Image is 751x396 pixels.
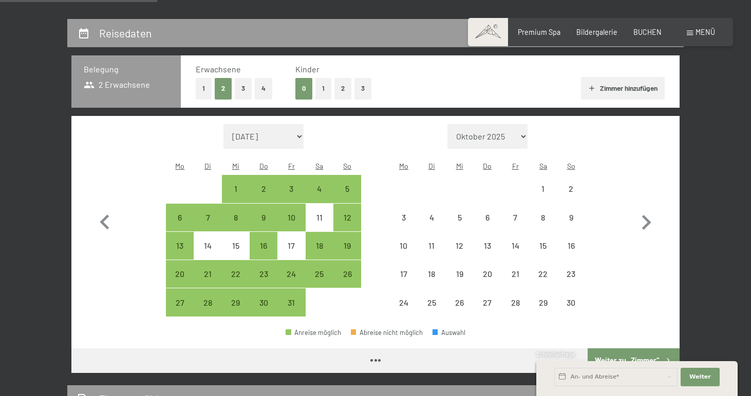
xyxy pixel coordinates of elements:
div: Anreise nicht möglich [445,260,473,288]
div: Wed Oct 22 2025 [222,260,250,288]
div: Fri Oct 10 2025 [277,204,305,231]
div: Sat Nov 22 2025 [529,260,557,288]
div: Wed Oct 08 2025 [222,204,250,231]
div: 5 [446,213,472,239]
div: Sun Oct 26 2025 [333,260,361,288]
div: Sat Nov 15 2025 [529,232,557,260]
abbr: Montag [175,162,184,170]
div: 21 [502,270,528,295]
div: Fri Oct 17 2025 [277,232,305,260]
div: Tue Nov 25 2025 [418,288,445,316]
div: Anreise möglich [222,288,250,316]
div: Fri Oct 24 2025 [277,260,305,288]
div: Thu Nov 06 2025 [474,204,501,231]
div: 28 [502,299,528,324]
div: Fri Nov 28 2025 [501,288,529,316]
div: 8 [223,213,249,239]
span: Bildergalerie [576,28,617,36]
div: 11 [307,213,332,239]
div: Anreise nicht möglich [557,260,585,288]
div: Tue Nov 18 2025 [418,260,445,288]
div: Wed Nov 19 2025 [445,260,473,288]
div: Fri Nov 14 2025 [501,232,529,260]
button: 2 [334,78,351,99]
span: Weiter [689,373,711,381]
div: Anreise möglich [194,204,221,231]
div: 1 [530,185,556,210]
abbr: Donnerstag [259,162,268,170]
div: Anreise nicht möglich [501,232,529,260]
div: 5 [334,185,360,210]
abbr: Samstag [539,162,547,170]
div: Thu Nov 27 2025 [474,288,501,316]
div: 6 [167,213,193,239]
div: Anreise nicht möglich [474,288,501,316]
div: Sat Oct 18 2025 [306,232,333,260]
button: 1 [315,78,331,99]
div: 15 [223,242,249,267]
div: 31 [278,299,304,324]
button: Weiter [681,368,720,386]
div: 10 [391,242,417,267]
div: Fri Nov 07 2025 [501,204,529,231]
div: Anreise möglich [277,204,305,231]
div: Abreise nicht möglich [351,329,423,336]
abbr: Freitag [512,162,519,170]
div: Anreise nicht möglich [222,232,250,260]
div: Sun Oct 12 2025 [333,204,361,231]
div: Sun Nov 09 2025 [557,204,585,231]
div: 4 [419,213,444,239]
div: 28 [195,299,220,324]
div: 3 [391,213,417,239]
div: Wed Nov 12 2025 [445,232,473,260]
div: Anreise nicht möglich [529,204,557,231]
div: Fri Oct 31 2025 [277,288,305,316]
div: Anreise nicht möglich [474,232,501,260]
button: 3 [235,78,252,99]
div: Anreise möglich [166,204,194,231]
a: BUCHEN [633,28,662,36]
div: Wed Oct 15 2025 [222,232,250,260]
div: Anreise möglich [250,232,277,260]
div: 26 [446,299,472,324]
div: Anreise möglich [333,232,361,260]
div: 20 [475,270,500,295]
div: 14 [502,242,528,267]
div: 30 [251,299,276,324]
div: Tue Oct 21 2025 [194,260,221,288]
div: 13 [475,242,500,267]
div: Anreise möglich [306,232,333,260]
abbr: Mittwoch [232,162,239,170]
div: Anreise nicht möglich [501,204,529,231]
div: Anreise nicht möglich [418,288,445,316]
abbr: Donnerstag [483,162,492,170]
div: Sun Nov 16 2025 [557,232,585,260]
div: Wed Oct 29 2025 [222,288,250,316]
div: Anreise möglich [166,232,194,260]
div: Anreise nicht möglich [390,288,418,316]
div: 19 [334,242,360,267]
div: 18 [419,270,444,295]
div: Mon Nov 24 2025 [390,288,418,316]
div: Anreise möglich [306,260,333,288]
div: Sun Oct 05 2025 [333,175,361,203]
div: 22 [530,270,556,295]
div: Anreise nicht möglich [390,204,418,231]
div: Anreise nicht möglich [390,260,418,288]
div: Mon Oct 20 2025 [166,260,194,288]
div: Tue Oct 07 2025 [194,204,221,231]
div: 25 [307,270,332,295]
div: Fri Nov 21 2025 [501,260,529,288]
div: Sat Nov 08 2025 [529,204,557,231]
div: 15 [530,242,556,267]
div: Auswahl [433,329,465,336]
span: Erwachsene [196,64,241,74]
div: Anreise möglich [250,260,277,288]
div: Mon Oct 27 2025 [166,288,194,316]
div: 30 [558,299,584,324]
div: Anreise nicht möglich [529,288,557,316]
button: 0 [295,78,312,99]
div: Sat Nov 01 2025 [529,175,557,203]
div: 11 [419,242,444,267]
div: 14 [195,242,220,267]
